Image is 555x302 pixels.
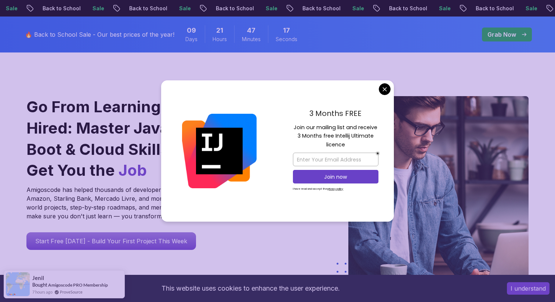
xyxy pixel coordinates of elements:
span: Seconds [276,36,297,43]
p: Amigoscode has helped thousands of developers land roles at Amazon, Starling Bank, Mercado Livre,... [26,185,203,221]
p: Back to School [440,5,490,12]
p: Back to School [7,5,57,12]
p: Sale [143,5,167,12]
span: 9 Days [187,25,196,36]
span: 7 hours ago [32,289,52,295]
p: Sale [230,5,253,12]
a: ProveSource [60,289,83,295]
span: Minutes [242,36,261,43]
img: hero [348,96,529,285]
span: Bought [32,282,47,288]
p: Grab Now [487,30,516,39]
h1: Go From Learning to Hired: Master Java, Spring Boot & Cloud Skills That Get You the [26,96,229,181]
button: Accept cookies [507,282,549,295]
p: Sale [403,5,427,12]
p: Back to School [353,5,403,12]
p: Sale [57,5,80,12]
p: Sale [316,5,340,12]
img: provesource social proof notification image [6,272,30,296]
span: 47 Minutes [247,25,255,36]
p: Back to School [180,5,230,12]
span: Jenil [32,275,44,281]
a: Amigoscode PRO Membership [48,282,108,288]
span: 17 Seconds [283,25,290,36]
a: Start Free [DATE] - Build Your First Project This Week [26,232,196,250]
span: Hours [213,36,227,43]
span: Days [185,36,197,43]
p: Back to School [266,5,316,12]
p: Sale [490,5,513,12]
div: This website uses cookies to enhance the user experience. [6,280,496,296]
span: 21 Hours [216,25,223,36]
span: Job [119,161,147,179]
p: Back to School [93,5,143,12]
p: 🔥 Back to School Sale - Our best prices of the year! [25,30,174,39]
